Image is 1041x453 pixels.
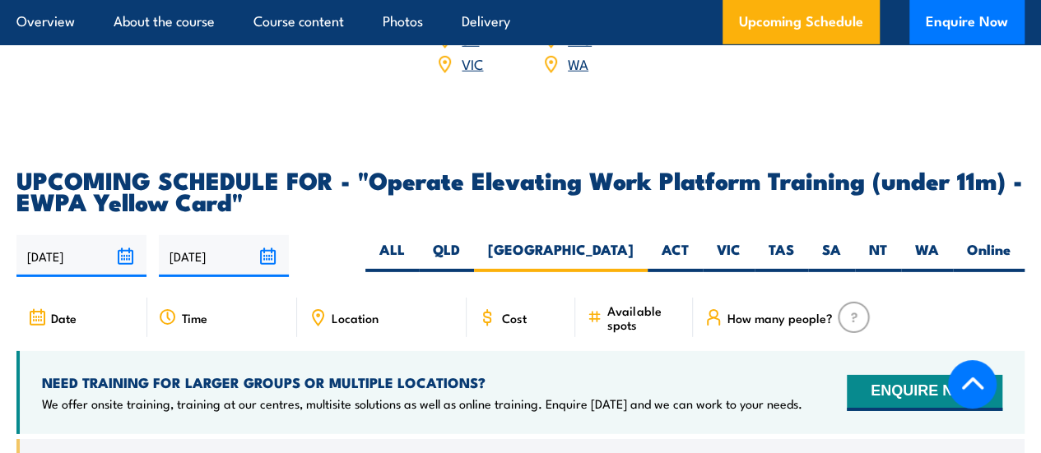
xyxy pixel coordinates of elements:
button: ENQUIRE NOW [847,375,1002,411]
a: VIC [462,53,483,73]
span: How many people? [727,311,833,325]
h4: NEED TRAINING FOR LARGER GROUPS OR MULTIPLE LOCATIONS? [42,373,802,391]
label: VIC [703,240,755,272]
span: Available spots [607,303,681,331]
a: WA [568,53,588,73]
label: SA [808,240,855,272]
label: QLD [419,240,474,272]
h2: UPCOMING SCHEDULE FOR - "Operate Elevating Work Platform Training (under 11m) - EWPA Yellow Card" [16,169,1025,211]
span: Cost [501,311,526,325]
label: [GEOGRAPHIC_DATA] [474,240,648,272]
label: WA [901,240,953,272]
label: ALL [365,240,419,272]
label: NT [855,240,901,272]
span: Time [182,311,207,325]
input: From date [16,235,146,277]
label: ACT [648,240,703,272]
p: We offer onsite training, training at our centres, multisite solutions as well as online training... [42,395,802,412]
input: To date [159,235,289,277]
span: Date [51,311,77,325]
label: Online [953,240,1025,272]
span: Location [332,311,379,325]
label: TAS [755,240,808,272]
